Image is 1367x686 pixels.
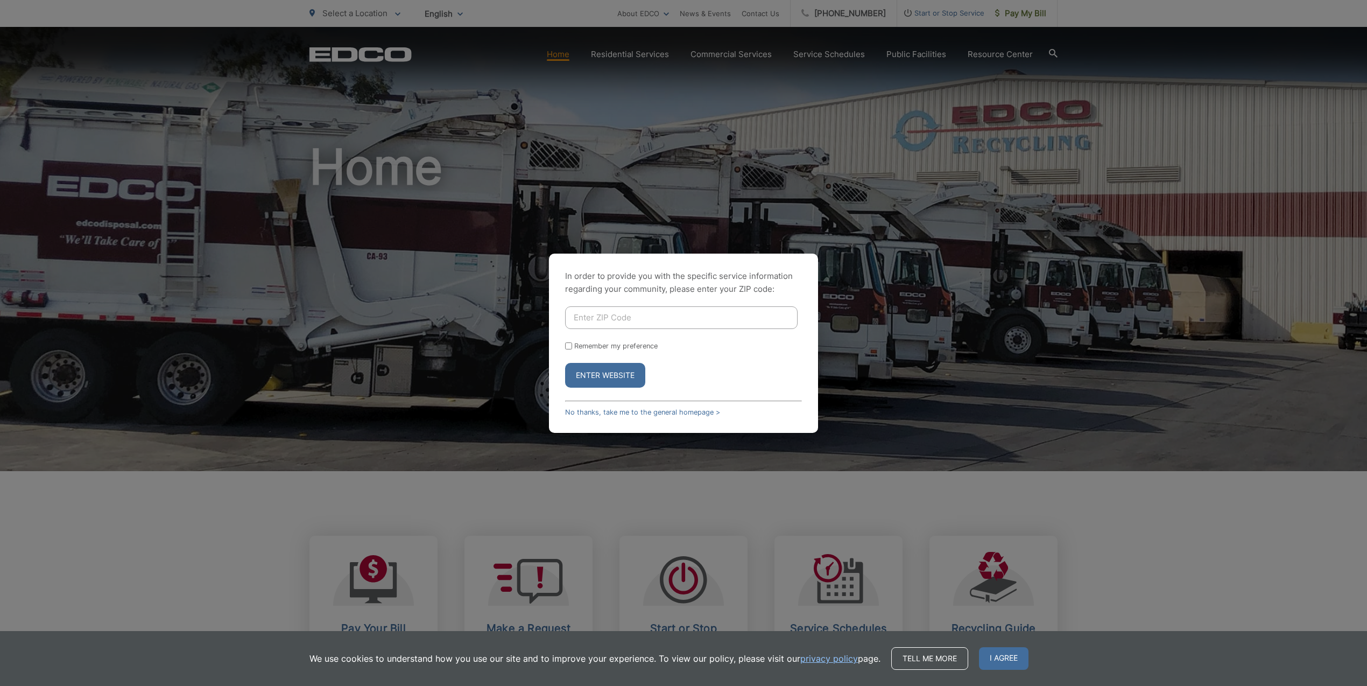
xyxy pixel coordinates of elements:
button: Enter Website [565,363,645,388]
a: No thanks, take me to the general homepage > [565,408,720,416]
a: privacy policy [800,652,858,665]
p: In order to provide you with the specific service information regarding your community, please en... [565,270,802,296]
span: I agree [979,647,1028,670]
p: We use cookies to understand how you use our site and to improve your experience. To view our pol... [309,652,880,665]
a: Tell me more [891,647,968,670]
label: Remember my preference [574,342,658,350]
input: Enter ZIP Code [565,306,798,329]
